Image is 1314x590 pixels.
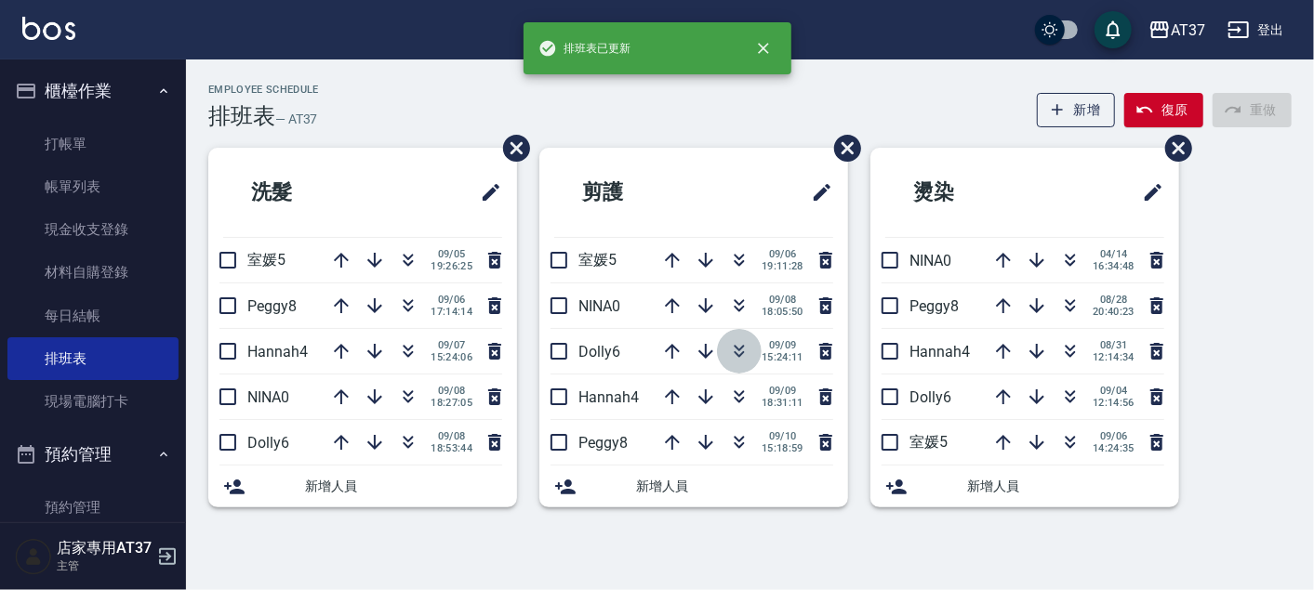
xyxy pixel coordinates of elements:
span: 15:24:06 [431,351,472,363]
span: NINA0 [247,388,289,406]
button: save [1095,11,1132,48]
span: 19:26:25 [431,260,472,272]
span: 刪除班表 [489,121,533,176]
a: 現場電腦打卡 [7,380,179,423]
span: 新增人員 [305,477,502,496]
h6: — AT37 [275,110,318,129]
span: Peggy8 [247,297,297,315]
div: 新增人員 [208,465,517,507]
a: 打帳單 [7,123,179,165]
a: 現金收支登錄 [7,208,179,251]
span: 19:11:28 [762,260,803,272]
span: 修改班表的標題 [469,170,502,215]
span: 20:40:23 [1093,306,1135,318]
span: 新增人員 [967,477,1164,496]
button: close [743,28,784,69]
span: 09/06 [431,294,472,306]
span: 排班表已更新 [538,39,631,58]
span: Peggy8 [909,297,959,315]
div: 新增人員 [539,465,848,507]
span: 室媛5 [247,251,285,269]
span: Hannah4 [247,343,308,361]
div: AT37 [1171,19,1205,42]
span: 09/10 [762,430,803,442]
span: 08/31 [1093,339,1135,351]
img: Person [15,538,52,575]
span: 15:18:59 [762,442,803,454]
span: 新增人員 [636,477,833,496]
span: Hannah4 [578,388,639,406]
span: 18:27:05 [431,397,472,409]
button: AT37 [1141,11,1213,49]
a: 每日結帳 [7,295,179,337]
a: 預約管理 [7,486,179,529]
span: 09/05 [431,248,472,260]
span: 修改班表的標題 [800,170,833,215]
span: 09/07 [431,339,472,351]
h3: 排班表 [208,103,275,129]
img: Logo [22,17,75,40]
span: 12:14:56 [1093,397,1135,409]
div: 新增人員 [870,465,1179,507]
span: 18:31:11 [762,397,803,409]
button: 登出 [1220,13,1292,47]
span: Dolly6 [247,434,289,452]
span: Peggy8 [578,434,628,452]
span: 09/08 [431,430,472,442]
span: 修改班表的標題 [1131,170,1164,215]
span: 室媛5 [578,251,617,269]
span: NINA0 [578,297,620,315]
span: 09/06 [1093,430,1135,442]
button: 櫃檯作業 [7,67,179,115]
h5: 店家專用AT37 [57,539,152,557]
p: 主管 [57,557,152,574]
span: Dolly6 [909,388,951,406]
button: 預約管理 [7,430,179,479]
span: 刪除班表 [820,121,864,176]
span: 08/28 [1093,294,1135,306]
span: 09/08 [431,385,472,397]
span: NINA0 [909,252,951,269]
h2: 剪護 [554,159,725,226]
span: 09/09 [762,339,803,351]
h2: Employee Schedule [208,84,319,96]
span: 刪除班表 [1151,121,1195,176]
button: 復原 [1124,93,1203,127]
span: 09/06 [762,248,803,260]
h2: 燙染 [885,159,1056,226]
span: 17:14:14 [431,306,472,318]
span: 09/04 [1093,385,1135,397]
button: 新增 [1037,93,1116,127]
span: Hannah4 [909,343,970,361]
span: 18:53:44 [431,442,472,454]
span: 12:14:34 [1093,351,1135,363]
span: 18:05:50 [762,306,803,318]
span: 室媛5 [909,433,948,451]
a: 帳單列表 [7,165,179,208]
span: 16:34:48 [1093,260,1135,272]
span: 04/14 [1093,248,1135,260]
h2: 洗髮 [223,159,394,226]
span: 09/08 [762,294,803,306]
a: 排班表 [7,337,179,380]
a: 材料自購登錄 [7,251,179,294]
span: 14:24:35 [1093,442,1135,454]
span: 15:24:11 [762,351,803,363]
span: 09/09 [762,385,803,397]
span: Dolly6 [578,343,620,361]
